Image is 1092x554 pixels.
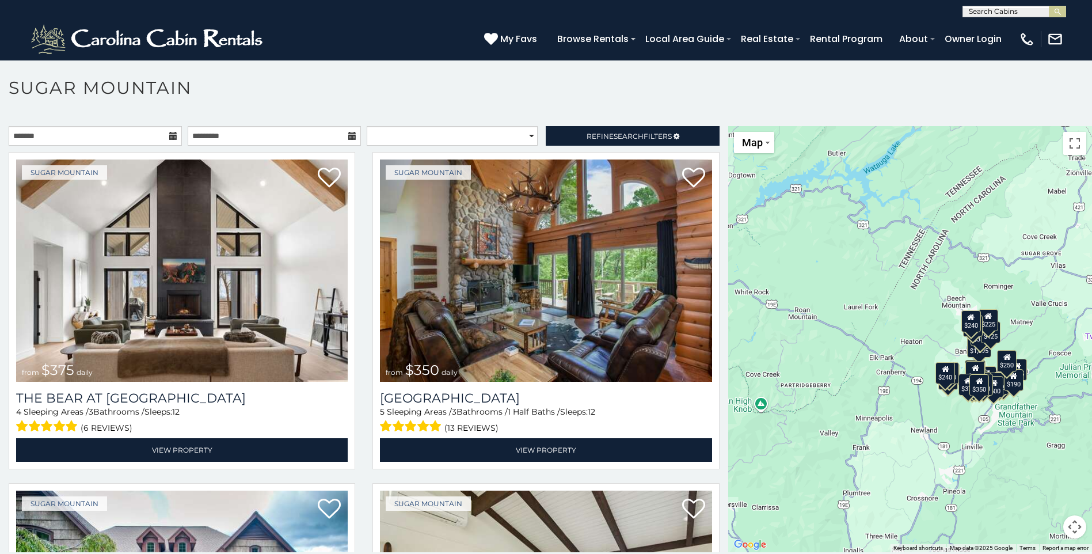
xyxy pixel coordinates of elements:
img: Grouse Moor Lodge [380,160,711,382]
div: Sleeping Areas / Bathrooms / Sleeps: [380,406,711,435]
img: mail-regular-white.png [1047,31,1063,47]
a: The Bear At Sugar Mountain from $375 daily [16,160,348,382]
a: Browse Rentals [551,29,634,49]
a: Rental Program [804,29,888,49]
span: Map [742,136,763,149]
div: $225 [979,309,998,331]
a: Sugar Mountain [386,165,471,180]
div: $195 [990,373,1009,394]
div: $375 [958,374,978,396]
div: $200 [977,366,996,388]
button: Map camera controls [1063,515,1086,538]
span: 5 [380,407,385,417]
div: $500 [984,376,1003,398]
h3: Grouse Moor Lodge [380,390,711,406]
div: $350 [973,374,992,396]
div: $1,095 [967,336,991,358]
span: My Favs [500,32,537,46]
span: 12 [588,407,595,417]
img: phone-regular-white.png [1019,31,1035,47]
a: Grouse Moor Lodge from $350 daily [380,160,711,382]
a: Report a map error [1042,545,1089,551]
span: 1 Half Baths / [508,407,560,417]
button: Keyboard shortcuts [893,544,943,552]
span: from [386,368,403,377]
a: View Property [16,438,348,462]
a: Add to favorites [682,498,705,522]
a: RefineSearchFilters [546,126,719,146]
span: from [22,368,39,377]
a: Local Area Guide [640,29,730,49]
a: Terms [1019,545,1036,551]
div: $240 [935,362,955,384]
span: 12 [172,407,180,417]
a: The Bear At [GEOGRAPHIC_DATA] [16,390,348,406]
a: Real Estate [735,29,799,49]
button: Change map style [734,132,774,153]
span: (6 reviews) [81,420,132,435]
a: Owner Login [939,29,1007,49]
span: daily [77,368,93,377]
span: 3 [89,407,93,417]
span: Refine Filters [587,132,672,141]
span: (13 reviews) [444,420,499,435]
div: $300 [965,361,985,383]
span: 4 [16,407,21,417]
div: $190 [1004,369,1023,391]
img: The Bear At Sugar Mountain [16,160,348,382]
a: Add to favorites [318,166,341,191]
a: Add to favorites [318,498,341,522]
img: White-1-2.png [29,22,268,56]
a: About [893,29,934,49]
span: 3 [452,407,456,417]
img: Google [731,537,769,552]
div: Sleeping Areas / Bathrooms / Sleeps: [16,406,348,435]
div: $250 [997,350,1017,372]
span: $350 [405,362,439,378]
a: Sugar Mountain [22,496,107,511]
div: $125 [981,321,1000,343]
a: View Property [380,438,711,462]
span: Search [614,132,644,141]
div: $240 [961,310,981,332]
a: Sugar Mountain [386,496,471,511]
div: $155 [1007,359,1027,381]
div: $265 [966,360,986,382]
a: [GEOGRAPHIC_DATA] [380,390,711,406]
a: Open this area in Google Maps (opens a new window) [731,537,769,552]
div: $350 [969,374,989,396]
button: Toggle fullscreen view [1063,132,1086,155]
span: $375 [41,362,74,378]
span: daily [442,368,458,377]
a: Add to favorites [682,166,705,191]
a: Sugar Mountain [22,165,107,180]
a: My Favs [484,32,540,47]
span: Map data ©2025 Google [950,545,1013,551]
h3: The Bear At Sugar Mountain [16,390,348,406]
div: $190 [965,360,984,382]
